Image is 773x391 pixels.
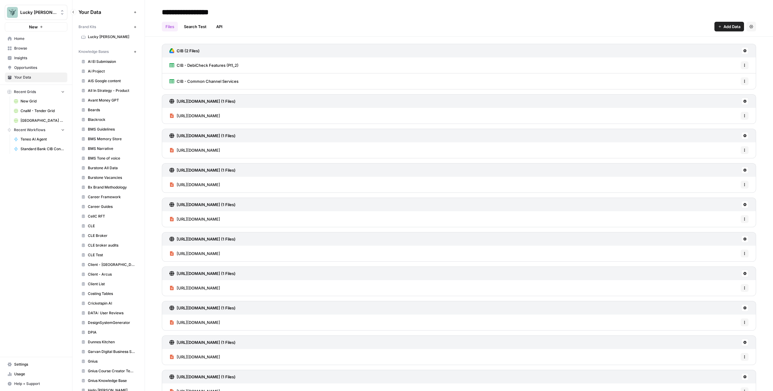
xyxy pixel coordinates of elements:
span: Standard Bank CIB Connected Experiences [21,146,65,152]
span: BMS Narrative [88,146,136,151]
a: [URL][DOMAIN_NAME] [169,246,220,261]
a: Client List [79,279,139,289]
a: CIB (2 Files) [169,44,200,57]
a: [URL][DOMAIN_NAME] (1 Files) [169,301,236,315]
a: Burstone Vacancies [79,173,139,183]
span: Your Data [14,75,65,80]
button: Add Data [714,22,744,31]
h3: [URL][DOMAIN_NAME] (1 Files) [177,374,236,380]
h3: CIB (2 Files) [177,48,200,54]
span: [URL][DOMAIN_NAME] [177,216,220,222]
a: All In Strategy - Product [79,86,139,95]
a: Garvan Digital Business Strategy [79,347,139,357]
a: [URL][DOMAIN_NAME] [169,108,220,124]
a: Teneo AI Agent [11,134,67,144]
a: [URL][DOMAIN_NAME] [169,211,220,227]
span: Lucky [PERSON_NAME] [88,34,136,40]
a: Search Test [180,22,210,31]
span: DPIA [88,330,136,335]
a: Burstone All Data [79,163,139,173]
span: Opportunities [14,65,65,70]
span: Blackrock [88,117,136,122]
a: Gnius Course Creator Temp Storage [79,366,139,376]
span: Bx Brand Methodology [88,185,136,190]
a: Beards [79,105,139,115]
span: Add Data [723,24,740,30]
a: [URL][DOMAIN_NAME] (1 Files) [169,267,236,280]
span: CIB - Common Channel Services [177,78,239,84]
a: Browse [5,44,67,53]
a: AIS Google content [79,76,139,86]
a: New Grid [11,96,67,106]
a: [URL][DOMAIN_NAME] [169,349,220,365]
a: BMS Narrative [79,144,139,153]
a: DesignSystemGenerator [79,318,139,328]
a: CLE Test [79,250,139,260]
span: CLE Broker [88,233,136,238]
a: Insights [5,53,67,63]
span: Client List [88,281,136,287]
span: Cricketspin AI [88,301,136,306]
a: [URL][DOMAIN_NAME] [169,142,220,158]
span: DATA: User Reviews [88,310,136,316]
a: DATA: User Reviews [79,308,139,318]
span: Gnius [88,359,136,364]
h3: [URL][DOMAIN_NAME] (1 Files) [177,167,236,173]
a: Career Framework [79,192,139,202]
a: AI EI Submission [79,57,139,66]
span: CLE [88,223,136,229]
a: Avant Money GPT [79,95,139,105]
span: Ai Project [88,69,136,74]
h3: [URL][DOMAIN_NAME] (1 Files) [177,133,236,139]
button: Recent Grids [5,87,67,96]
span: New Grid [21,99,65,104]
a: [GEOGRAPHIC_DATA] Tender - Stories [11,116,67,125]
a: [URL][DOMAIN_NAME] (1 Files) [169,95,236,108]
a: CIB - Common Channel Services [169,73,239,89]
span: AI EI Submission [88,59,136,64]
span: CnaM - Tender Grid [21,108,65,114]
a: Client - Arcus [79,270,139,279]
a: [URL][DOMAIN_NAME] (1 Files) [169,129,236,142]
button: Workspace: Lucky Beard [5,5,67,20]
span: BMS Memory Store [88,136,136,142]
span: [URL][DOMAIN_NAME] [177,285,220,291]
span: Career Guides [88,204,136,209]
span: AIS Google content [88,78,136,84]
span: Browse [14,46,65,51]
span: Client - [GEOGRAPHIC_DATA] [88,262,136,267]
span: Insights [14,55,65,61]
button: New [5,22,67,31]
span: DesignSystemGenerator [88,320,136,325]
span: BMS Guidelines [88,127,136,132]
img: Lucky Beard Logo [7,7,18,18]
a: BMS Guidelines [79,124,139,134]
a: BMS Tone of voice [79,153,139,163]
span: Brand Kits [79,24,96,30]
span: CLE Test [88,252,136,258]
span: CIB - DebiCheck Features (Pl1_2) [177,62,239,68]
span: Garvan Digital Business Strategy [88,349,136,354]
h3: [URL][DOMAIN_NAME] (1 Files) [177,202,236,208]
span: Burstone All Data [88,165,136,171]
a: [URL][DOMAIN_NAME] (1 Files) [169,232,236,246]
span: [URL][DOMAIN_NAME] [177,354,220,360]
span: Career Framework [88,194,136,200]
a: [URL][DOMAIN_NAME] (1 Files) [169,336,236,349]
button: Recent Workflows [5,125,67,134]
a: Usage [5,369,67,379]
a: Home [5,34,67,44]
span: [URL][DOMAIN_NAME] [177,147,220,153]
h3: [URL][DOMAIN_NAME] (1 Files) [177,236,236,242]
span: Help + Support [14,381,65,386]
a: Blackrock [79,115,139,124]
span: Beards [88,107,136,113]
a: Gnius [79,357,139,366]
span: Recent Workflows [14,127,45,133]
a: [URL][DOMAIN_NAME] [169,315,220,330]
span: [GEOGRAPHIC_DATA] Tender - Stories [21,118,65,123]
a: BMS Memory Store [79,134,139,144]
span: Your Data [79,8,131,16]
h3: [URL][DOMAIN_NAME] (1 Files) [177,339,236,345]
a: CLE broker audits [79,241,139,250]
